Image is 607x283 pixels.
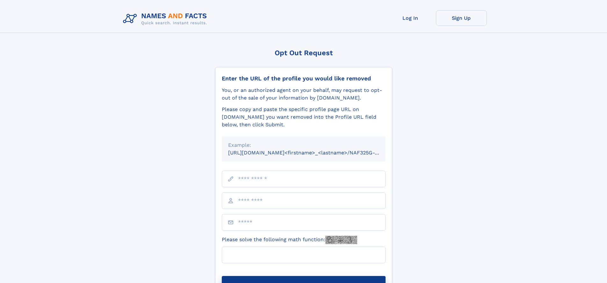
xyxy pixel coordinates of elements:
[436,10,487,26] a: Sign Up
[222,106,386,129] div: Please copy and paste the specific profile page URL on [DOMAIN_NAME] you want removed into the Pr...
[120,10,212,27] img: Logo Names and Facts
[228,150,398,156] small: [URL][DOMAIN_NAME]<firstname>_<lastname>/NAF325G-xxxxxxxx
[215,49,392,57] div: Opt Out Request
[222,236,357,244] label: Please solve the following math function:
[385,10,436,26] a: Log In
[222,75,386,82] div: Enter the URL of the profile you would like removed
[222,86,386,102] div: You, or an authorized agent on your behalf, may request to opt-out of the sale of your informatio...
[228,141,379,149] div: Example:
